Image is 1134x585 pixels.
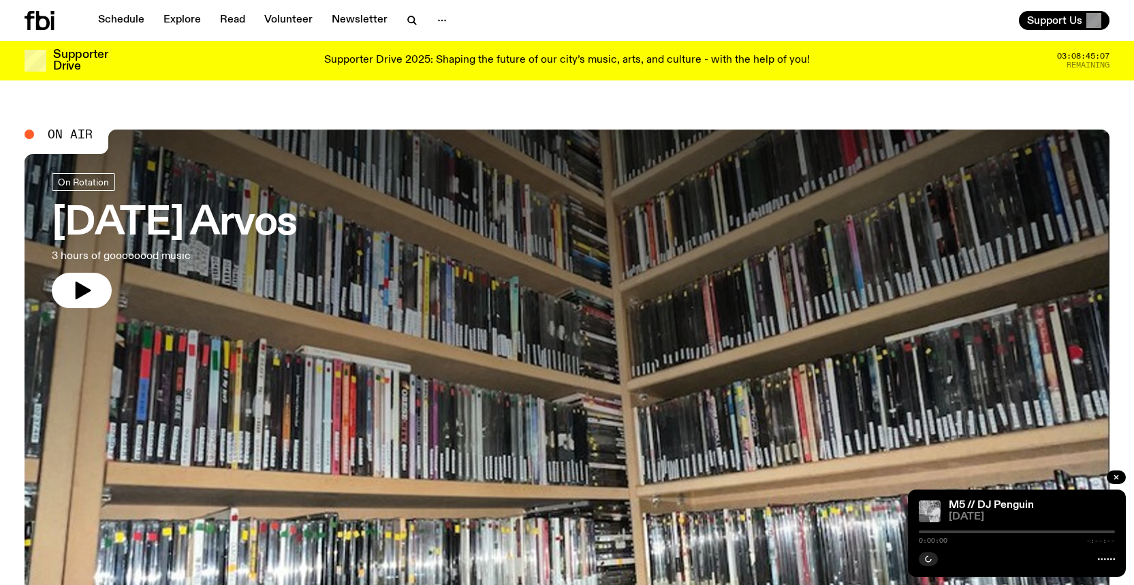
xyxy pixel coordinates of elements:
span: -:--:-- [1086,537,1115,544]
span: Support Us [1027,14,1082,27]
a: [DATE] Arvos3 hours of goooooood music [52,173,297,308]
h3: [DATE] Arvos [52,205,297,243]
p: Supporter Drive 2025: Shaping the future of our city’s music, arts, and culture - with the help o... [324,55,810,67]
span: [DATE] [949,512,1115,522]
h3: Supporter Drive [53,49,108,72]
a: Volunteer [256,11,321,30]
span: Remaining [1067,61,1109,69]
a: M5 // DJ Penguin [949,500,1034,511]
a: Explore [155,11,209,30]
span: On Air [48,128,93,140]
p: 3 hours of goooooood music [52,248,297,265]
a: On Rotation [52,173,115,191]
a: Schedule [90,11,153,30]
span: On Rotation [58,177,109,187]
span: 03:08:45:07 [1057,52,1109,60]
button: Support Us [1019,11,1109,30]
a: Read [212,11,253,30]
span: 0:00:00 [919,537,947,544]
a: Newsletter [324,11,396,30]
